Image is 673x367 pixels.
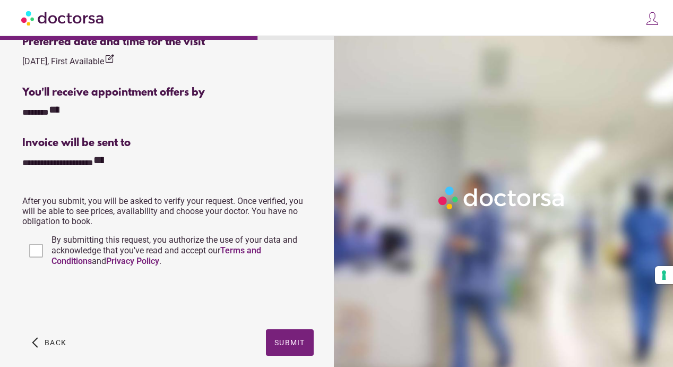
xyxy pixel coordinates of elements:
[645,11,660,26] img: icons8-customer-100.png
[22,36,313,48] div: Preferred date and time for the visit
[22,87,313,99] div: You'll receive appointment offers by
[51,235,297,266] span: By submitting this request, you authorize the use of your data and acknowledge that you've read a...
[104,54,115,64] i: edit_square
[106,256,159,266] a: Privacy Policy
[28,329,71,356] button: arrow_back_ios Back
[51,245,261,266] a: Terms and Conditions
[655,266,673,284] button: Your consent preferences for tracking technologies
[22,196,313,226] p: After you submit, you will be asked to verify your request. Once verified, you will be able to se...
[266,329,314,356] button: Submit
[45,338,66,347] span: Back
[21,6,105,30] img: Doctorsa.com
[22,277,184,319] iframe: reCAPTCHA
[274,338,305,347] span: Submit
[22,54,115,68] div: [DATE], First Available
[22,137,313,149] div: Invoice will be sent to
[435,183,570,213] img: Logo-Doctorsa-trans-White-partial-flat.png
